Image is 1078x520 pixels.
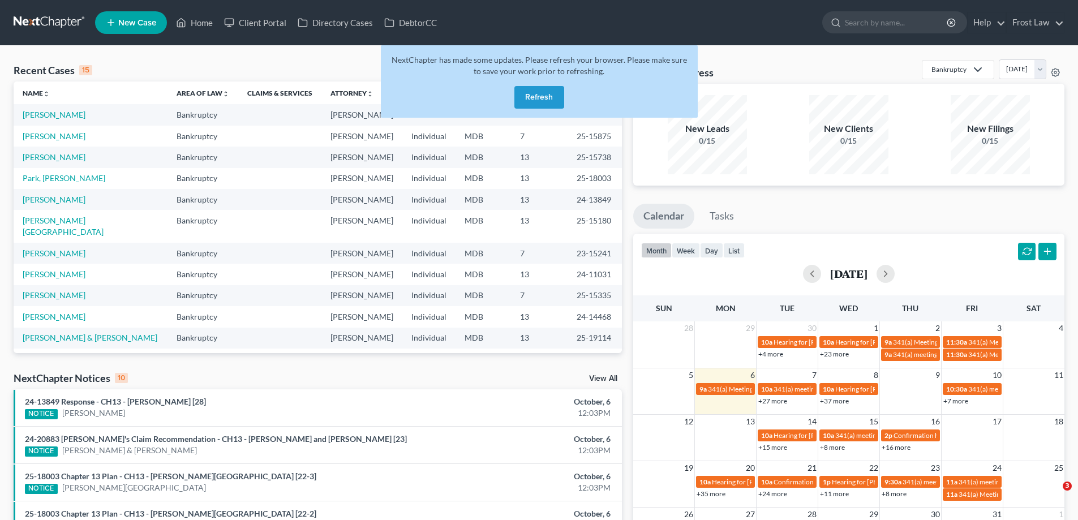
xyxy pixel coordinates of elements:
td: Bankruptcy [168,147,238,167]
div: New Clients [809,122,888,135]
a: [PERSON_NAME] [23,195,85,204]
span: Hearing for [PERSON_NAME] [835,338,924,346]
iframe: Intercom live chat [1040,482,1067,509]
button: week [672,243,700,258]
td: Individual [402,210,456,242]
span: 6 [749,368,756,382]
i: unfold_more [367,91,373,97]
a: Tasks [699,204,744,229]
td: MDB [456,126,511,147]
a: [PERSON_NAME] [23,248,85,258]
td: 13 [511,168,568,189]
span: 11a [946,490,957,498]
a: Directory Cases [292,12,379,33]
div: 0/15 [951,135,1030,147]
span: Hearing for [PERSON_NAME] [774,431,862,440]
td: [PERSON_NAME] [321,349,402,369]
td: Individual [402,147,456,167]
td: Bankruptcy [168,349,238,369]
td: Bankruptcy [168,126,238,147]
td: MDB [456,210,511,242]
a: Frost Law [1007,12,1064,33]
span: 28 [683,321,694,335]
span: 341(a) Meeting for [PERSON_NAME] [968,338,1078,346]
a: [PERSON_NAME] & [PERSON_NAME] [62,445,197,456]
td: [PERSON_NAME] [321,243,402,264]
a: Help [968,12,1006,33]
td: 13 [511,189,568,210]
span: 10a [823,431,834,440]
span: 1 [873,321,879,335]
span: Tue [780,303,794,313]
span: 25 [1053,461,1064,475]
td: Individual [402,328,456,349]
span: Hearing for [PERSON_NAME] & [PERSON_NAME] [774,338,922,346]
div: New Leads [668,122,747,135]
span: 20 [745,461,756,475]
span: 11 [1053,368,1064,382]
a: 24-13849 Response - CH13 - [PERSON_NAME] [28] [25,397,206,406]
div: New Filings [951,122,1030,135]
td: 23-15241 [568,243,622,264]
div: 12:03PM [423,445,611,456]
td: Bankruptcy [168,328,238,349]
span: 3 [996,321,1003,335]
i: unfold_more [222,91,229,97]
a: +4 more [758,350,783,358]
a: +16 more [882,443,910,452]
td: Bankruptcy [168,285,238,306]
td: 25-18003 [568,168,622,189]
span: 341(a) meeting for [PERSON_NAME] [774,385,883,393]
td: Bankruptcy [168,306,238,327]
td: 13 [511,210,568,242]
a: Attorneyunfold_more [330,89,373,97]
a: View All [589,375,617,383]
td: MDB [456,147,511,167]
span: 10:30a [946,385,967,393]
a: +23 more [820,350,849,358]
span: 2 [934,321,941,335]
td: MDB [456,328,511,349]
td: Individual [402,189,456,210]
a: [PERSON_NAME][GEOGRAPHIC_DATA] [62,482,206,493]
a: [PERSON_NAME] [62,407,125,419]
span: 341(a) Meeting for [PERSON_NAME] [893,338,1003,346]
td: [PERSON_NAME] [321,126,402,147]
div: October, 6 [423,471,611,482]
span: Hearing for [PERSON_NAME] [835,385,924,393]
span: Confirmation hearing for [PERSON_NAME] [894,431,1022,440]
td: MDB [456,349,511,369]
span: 16 [930,415,941,428]
a: Home [170,12,218,33]
td: 7 [511,285,568,306]
span: 2p [884,431,892,440]
div: 12:03PM [423,407,611,419]
a: Client Portal [218,12,292,33]
div: NOTICE [25,446,58,457]
div: 15 [79,65,92,75]
span: Hearing for [PERSON_NAME] [712,478,800,486]
td: 25-19114 [568,328,622,349]
span: 341(a) meeting for [PERSON_NAME] [893,350,1002,359]
td: Individual [402,264,456,285]
span: Sun [656,303,672,313]
td: 25-15335 [568,285,622,306]
a: DebtorCC [379,12,443,33]
span: 17 [991,415,1003,428]
td: 7 [511,126,568,147]
span: Fri [966,303,978,313]
td: 24-13849 [568,189,622,210]
a: +27 more [758,397,787,405]
a: +7 more [943,397,968,405]
span: 10a [761,338,772,346]
td: 25-15875 [568,126,622,147]
span: 341(a) meeting for [PERSON_NAME] [959,478,1068,486]
span: 3 [1063,482,1072,491]
td: [PERSON_NAME] [321,328,402,349]
td: Individual [402,168,456,189]
a: +8 more [882,489,907,498]
span: 9a [884,338,892,346]
span: 11:30a [946,350,967,359]
span: Wed [839,303,858,313]
td: [PERSON_NAME] [321,285,402,306]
